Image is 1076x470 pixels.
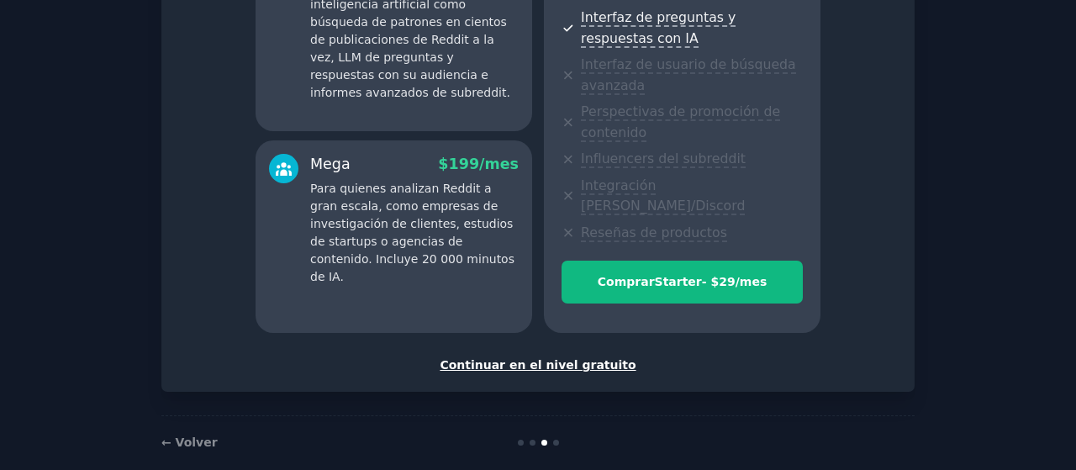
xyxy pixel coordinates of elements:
font: /mes [736,275,767,288]
font: $ [438,156,448,172]
font: Continuar en el nivel gratuito [440,358,636,372]
font: Mega [310,156,351,172]
font: Reseñas de productos [581,224,727,240]
font: Comprar [598,275,655,288]
font: Interfaz de preguntas y respuestas con IA [581,9,736,46]
font: - $ [702,275,719,288]
font: Interfaz de usuario de búsqueda avanzada [581,56,796,93]
font: 199 [449,156,480,172]
font: Para quienes analizan Reddit a gran escala, como empresas de investigación de clientes, estudios ... [310,182,514,283]
font: 29 [719,275,735,288]
font: Integración [PERSON_NAME]/Discord [581,177,745,214]
a: ← Volver [161,436,218,449]
font: /mes [479,156,519,172]
button: ComprarStarter- $29/mes [562,261,803,304]
font: Influencers del subreddit [581,151,746,166]
font: Perspectivas de promoción de contenido [581,103,780,140]
font: Starter [655,275,702,288]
